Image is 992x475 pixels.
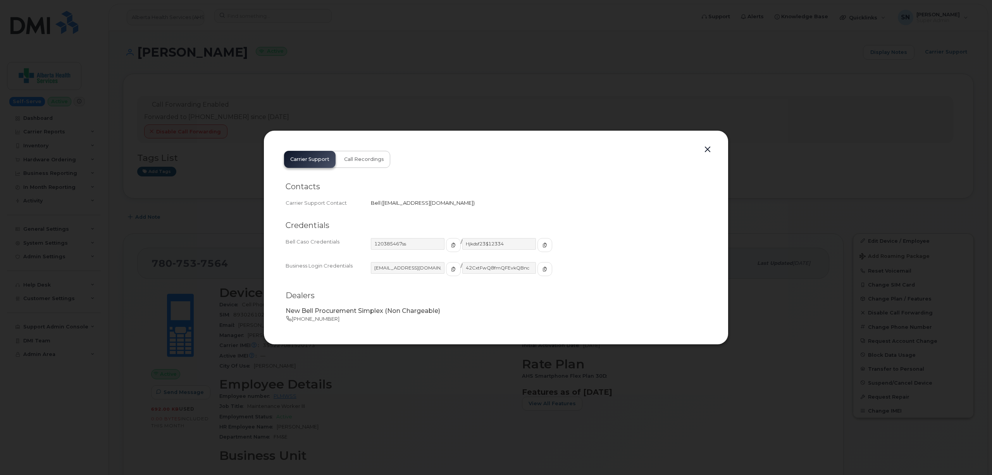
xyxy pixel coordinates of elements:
[383,200,473,206] span: [EMAIL_ADDRESS][DOMAIN_NAME]
[286,199,371,207] div: Carrier Support Contact
[371,238,706,259] div: /
[286,307,706,316] p: New Bell Procurement Simplex (Non Chargeable)
[537,238,552,252] button: copy to clipboard
[286,182,706,192] h2: Contacts
[344,156,384,162] span: Call Recordings
[286,262,371,283] div: Business Login Credentials
[286,221,706,230] h2: Credentials
[286,291,706,301] h2: Dealers
[371,262,706,283] div: /
[446,262,461,276] button: copy to clipboard
[286,315,706,323] p: [PHONE_NUMBER]
[446,238,461,252] button: copy to clipboard
[371,200,381,206] span: Bell
[286,238,371,259] div: Bell Caso Credentials
[537,262,552,276] button: copy to clipboard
